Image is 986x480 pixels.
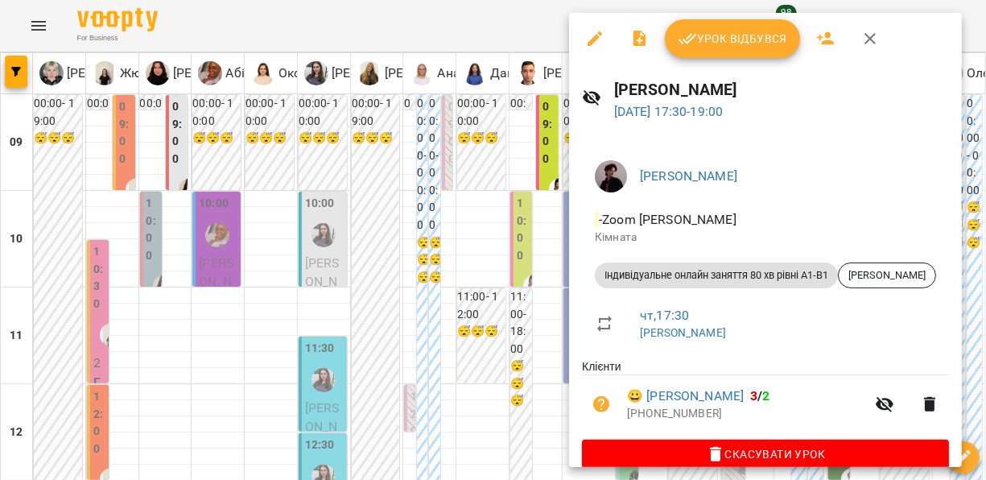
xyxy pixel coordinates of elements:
span: [PERSON_NAME] [839,268,935,283]
a: 😀 [PERSON_NAME] [627,387,744,406]
ul: Клієнти [582,358,949,439]
span: Урок відбувся [678,29,787,48]
span: 2 [763,388,770,403]
span: 3 [750,388,757,403]
span: Індивідуальне онлайн заняття 80 хв рівні А1-В1 [595,268,838,283]
p: [PHONE_NUMBER] [627,406,865,422]
button: Урок відбувся [665,19,800,58]
p: Кімната [595,230,936,246]
h6: [PERSON_NAME] [614,77,949,102]
button: Візит ще не сплачено. Додати оплату? [582,385,621,424]
div: [PERSON_NAME] [838,263,936,288]
b: / [750,388,769,403]
span: - Zoom [PERSON_NAME] [595,212,740,227]
a: [PERSON_NAME] [640,168,737,184]
img: 7d603b6c0277b58a862e2388d03b3a1c.jpg [595,160,627,192]
span: Скасувати Урок [595,445,936,464]
a: чт , 17:30 [640,308,689,323]
a: [DATE] 17:30-19:00 [614,104,724,119]
button: Скасувати Урок [582,440,949,469]
a: [PERSON_NAME] [640,326,726,339]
